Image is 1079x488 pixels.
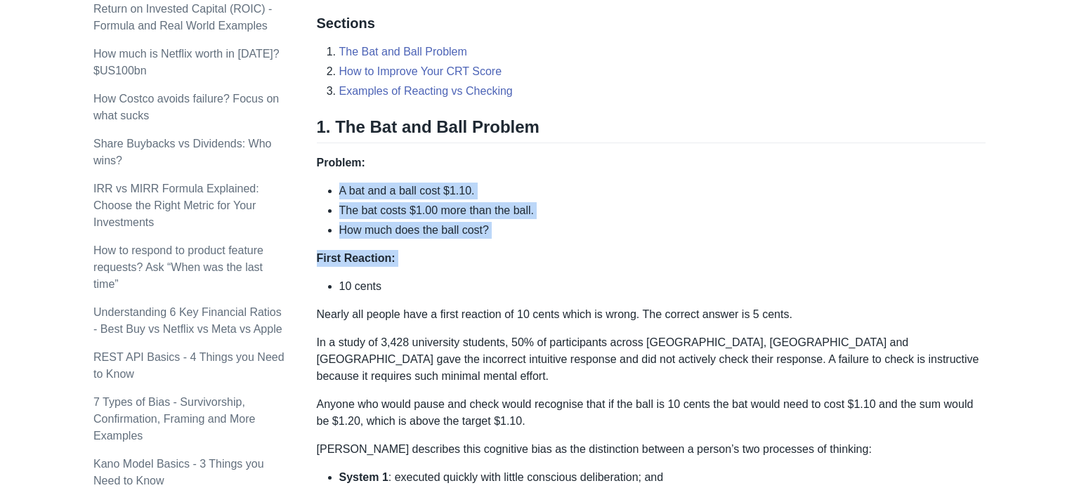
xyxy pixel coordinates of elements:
p: In a study of 3,428 university students, 50% of participants across [GEOGRAPHIC_DATA], [GEOGRAPHI... [317,334,986,385]
p: Nearly all people have a first reaction of 10 cents which is wrong. The correct answer is 5 cents. [317,306,986,323]
strong: Problem: [317,157,365,169]
a: Examples of Reacting vs Checking [339,85,513,97]
li: 10 cents [339,278,986,295]
a: Return on Invested Capital (ROIC) - Formula and Real World Examples [93,3,272,32]
li: How much does the ball cost? [339,222,986,239]
a: 7 Types of Bias - Survivorship, Confirmation, Framing and More Examples [93,396,255,442]
h2: 1. The Bat and Ball Problem [317,117,986,143]
li: A bat and a ball cost $1.10. [339,183,986,199]
a: How to Improve Your CRT Score [339,65,502,77]
a: IRR vs MIRR Formula Explained: Choose the Right Metric for Your Investments [93,183,259,228]
p: [PERSON_NAME] describes this cognitive bias as the distinction between a person’s two processes o... [317,441,986,458]
a: The Bat and Ball Problem [339,46,467,58]
p: Anyone who would pause and check would recognise that if the ball is 10 cents the bat would need ... [317,396,986,430]
li: The bat costs $1.00 more than the ball. [339,202,986,219]
a: Understanding 6 Key Financial Ratios - Best Buy vs Netflix vs Meta vs Apple [93,306,282,335]
a: REST API Basics - 4 Things you Need to Know [93,351,285,380]
li: : executed quickly with little conscious deliberation; and [339,469,986,486]
a: How to respond to product feature requests? Ask “When was the last time” [93,244,263,290]
a: How much is Netflix worth in [DATE]? $US100bn [93,48,280,77]
strong: System 1 [339,471,388,483]
a: Kano Model Basics - 3 Things you Need to Know [93,458,264,487]
strong: First Reaction: [317,252,395,264]
a: How Costco avoids failure? Focus on what sucks [93,93,279,121]
a: Share Buybacks vs Dividends: Who wins? [93,138,271,166]
h3: Sections [317,15,986,32]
